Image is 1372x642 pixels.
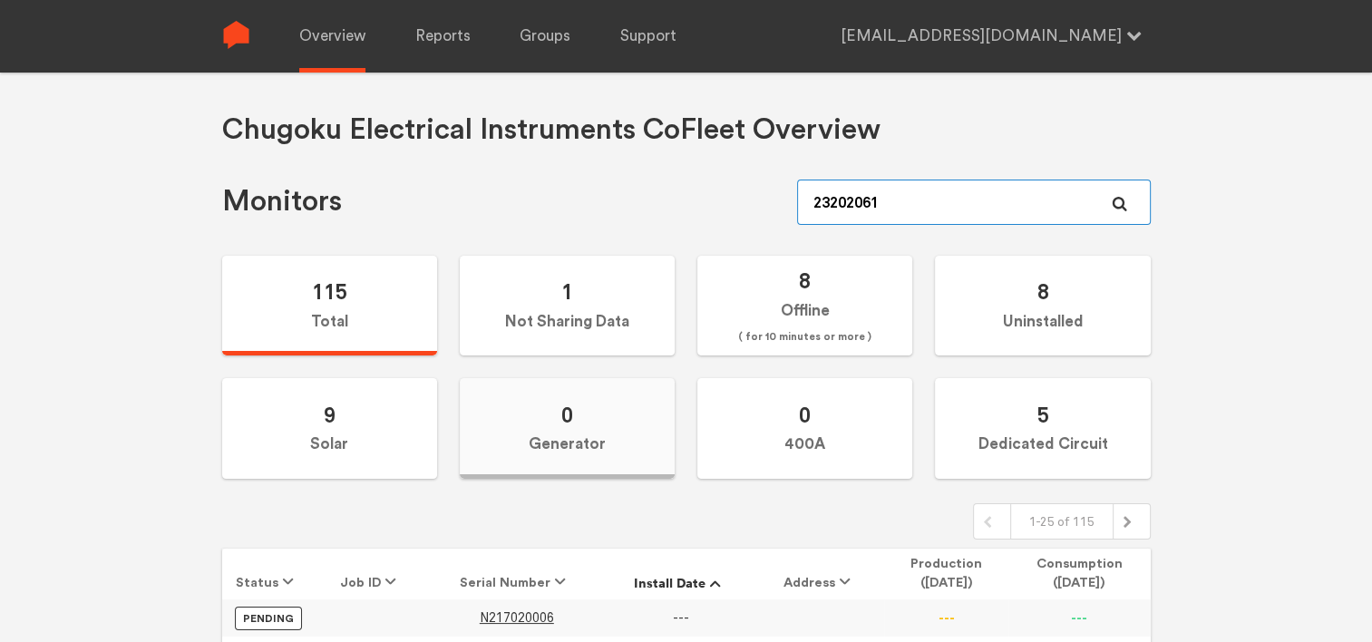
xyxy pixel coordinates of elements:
span: 115 [312,278,347,305]
div: 1-25 of 115 [1010,504,1114,539]
span: 5 [1036,402,1048,428]
label: Solar [222,378,437,479]
h1: Monitors [222,183,342,220]
span: 8 [1036,278,1048,305]
span: 8 [799,267,811,294]
img: Sense Logo [222,21,250,49]
label: Offline [697,256,912,356]
span: 0 [799,402,811,428]
label: Uninstalled [935,256,1150,356]
span: N217020006 [480,610,554,626]
span: ( for 10 minutes or more ) [738,326,871,348]
label: Pending [235,607,302,630]
td: --- [884,599,1007,636]
th: Status [222,549,316,599]
input: Serial Number, job ID, name, address [797,180,1150,225]
th: Job ID [315,549,428,599]
label: Generator [460,378,675,479]
h1: Chugoku Electrical Instruments Co Fleet Overview [222,112,881,149]
th: Production ([DATE]) [884,549,1007,599]
a: N217020006 [480,611,554,625]
td: --- [1008,599,1151,636]
th: Serial Number [428,549,605,599]
span: --- [673,610,689,626]
label: Not Sharing Data [460,256,675,356]
span: 1 [561,278,573,305]
th: Install Date [605,549,757,599]
label: Dedicated Circuit [935,378,1150,479]
label: Total [222,256,437,356]
label: 400A [697,378,912,479]
th: Address [757,549,884,599]
span: 0 [561,402,573,428]
span: 9 [324,402,336,428]
th: Consumption ([DATE]) [1008,549,1151,599]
